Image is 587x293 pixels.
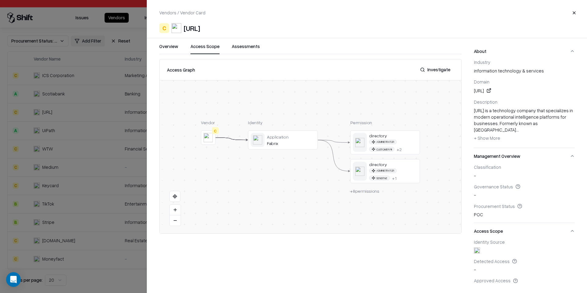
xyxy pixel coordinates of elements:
[474,43,575,59] button: About
[474,239,575,245] div: Identity Source
[350,188,379,194] span: + 8 permissions
[212,127,219,134] div: C
[159,9,205,16] p: Vendors / Vendor Card
[369,147,394,151] span: Customer PII
[201,120,216,126] div: Vendor
[190,43,220,54] button: Access Scope
[474,59,575,65] div: Industry
[184,23,200,33] div: [URL]
[172,23,181,33] img: Fabrix.ai
[397,146,402,152] div: + 2
[474,278,575,283] div: Approved Access
[159,23,169,33] div: C
[474,184,575,198] div: -
[416,64,454,75] button: Investigate
[474,203,575,218] div: POC
[474,133,500,143] button: + Show More
[474,59,575,148] div: About
[516,127,519,132] span: ...
[267,134,315,139] div: Application
[474,107,575,143] div: [URL] is a technology company that specializes in modern operational intelligence platforms for b...
[474,79,575,84] div: Domain
[167,66,195,73] div: Access Graph
[474,164,575,223] div: Management Overview
[369,139,397,144] span: Administrator
[474,258,575,264] div: Detected Access
[474,164,575,179] div: -
[369,176,390,180] span: Sensitive
[474,203,575,209] div: Procurement Status
[248,120,318,126] div: Identity
[474,184,575,189] div: Governance Status
[474,148,575,164] button: Management Overview
[474,59,575,74] div: information technology & services
[369,168,397,173] span: Administrator
[350,120,420,126] div: Permission
[474,87,575,94] div: [URL]
[369,162,417,167] div: directory
[232,43,260,54] button: Assessments
[159,43,178,54] button: Overview
[474,99,575,105] div: Description
[267,140,315,146] div: Fabrix
[474,135,500,141] span: + Show More
[392,175,396,181] button: +1
[369,133,417,139] div: directory
[474,258,575,273] div: -
[474,164,575,170] div: Classification
[392,175,396,181] div: + 1
[474,247,480,254] img: google.com
[397,146,402,152] button: +2
[474,223,575,239] button: Access Scope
